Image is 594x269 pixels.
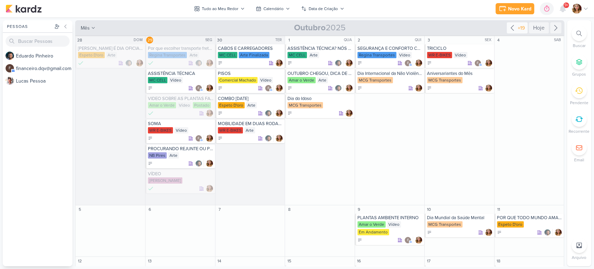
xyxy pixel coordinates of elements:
div: Vídeo [177,102,191,108]
div: 13 [146,258,153,264]
input: Buscar Pessoas [6,36,70,47]
div: Em Andamento [357,229,389,235]
div: Responsável: Thaís Leite [346,60,353,67]
div: SEGURANÇA E CONFORTO COM A REGINA TRANSPORTES [357,46,423,51]
div: Responsável: Thaís Leite [415,85,422,92]
div: Aniversariantes do Mês [427,71,492,76]
div: QUA [344,37,354,43]
div: 4 [495,37,502,44]
div: A Fazer [357,61,362,66]
div: MC CELL [287,52,307,58]
div: Espeto D'oro [497,221,524,228]
div: Colaboradores: Eduardo Pinheiro [125,60,134,67]
div: Colaboradores: financeiro.dqv@gmail.com [195,85,204,92]
div: Dia Internacional da Não Violência [357,71,423,76]
img: Thaís Leite [415,60,422,67]
div: A Fazer [218,136,223,141]
p: Email [574,157,584,163]
div: QUI [415,37,423,43]
img: Thaís Leite [485,60,492,67]
div: PISOS [218,71,283,76]
div: 10 [425,206,432,213]
div: Responsável: Thaís Leite [485,229,492,236]
img: Thaís Leite [346,60,353,67]
div: MCG Transportes [287,102,323,108]
div: 9 [356,206,363,213]
p: f [198,87,199,90]
p: f [477,62,478,65]
img: Eduardo Pinheiro [195,60,202,67]
p: f [407,239,409,242]
div: A Fazer [497,230,502,235]
div: financeiro.dqv@gmail.com [474,60,481,67]
div: Finalizado [148,110,153,117]
div: 8 [286,206,293,213]
div: Responsável: Thaís Leite [485,60,492,67]
div: Vídeo [398,52,412,58]
div: 1 [286,37,293,44]
div: DOMINGO É DIA OFICIAL DE UM SUPER X-BACON COM FRITAS [78,46,144,51]
div: VIDEO SOBRE AS PLANTAS FAVORITAS [148,96,213,101]
div: Responsável: Thaís Leite [555,229,562,236]
img: Thaís Leite [346,85,353,92]
img: Thaís Leite [572,4,581,14]
div: Por que escolher transporte fretado em vez de ir de carro próprio ou ônibus comum? [148,46,213,51]
div: TER [275,37,284,43]
div: 2 [356,37,363,44]
img: Eduardo Pinheiro [335,60,342,67]
button: Novo Kard [496,3,534,14]
img: Thaís Leite [206,185,213,192]
div: 14 [216,258,223,264]
div: financeiro.dqv@gmail.com [404,237,411,244]
img: Thaís Leite [415,85,422,92]
div: A Fazer [357,238,362,243]
div: Colaboradores: financeiro.dqv@gmail.com [195,135,204,142]
div: A Fazer [218,61,223,66]
img: Thaís Leite [276,85,283,92]
img: Eduardo Pinheiro [125,60,132,67]
img: Thaís Leite [206,160,213,167]
div: financeiro.dqv@gmail.com [195,85,202,92]
div: financeiro.dqv@gmail.com [195,135,202,142]
div: L u c a s P e s s o a [16,77,72,85]
div: 5 [76,206,83,213]
div: Amar o Verde [148,102,176,108]
div: Responsável: Thaís Leite [415,60,422,67]
img: Thaís Leite [206,135,213,142]
img: Thaís Leite [485,229,492,236]
div: Responsável: Thaís Leite [206,60,213,67]
img: Eduardo Pinheiro [544,229,551,236]
div: Responsável: Thaís Leite [206,110,213,117]
li: Ctrl + F [567,26,591,49]
div: Pessoas [6,23,53,30]
div: financeiro.dqv@gmail.com [404,60,411,67]
div: Responsável: Thaís Leite [276,60,283,67]
img: Thaís Leite [276,135,283,142]
p: Arquivo [572,254,586,261]
div: f i n a n c e i r o . d q v @ g m a i l . c o m [16,65,72,72]
div: Amar o Verde [287,77,316,83]
div: financeiro.dqv@gmail.com [6,64,14,72]
div: 3 [425,37,432,44]
div: Arte [168,152,179,159]
div: A Fazer [427,61,432,66]
img: Eduardo Pinheiro [335,85,342,92]
div: Amar o Verde [357,221,386,228]
div: MCG Transportes [427,77,462,83]
div: ASSISTÊNCIA TÉCNICA? NÓS SOMOS ESPECIALIZADOS [287,46,353,51]
div: Colaboradores: Eduardo Pinheiro [265,135,274,142]
div: 28 [76,37,83,44]
img: Thaís Leite [206,85,213,92]
div: Responsável: Thaís Leite [346,85,353,92]
div: SAB [554,37,563,43]
div: Regina Transportes [148,52,187,58]
div: WR E-BIKES [218,127,243,133]
div: Responsável: Thaís Leite [206,85,213,92]
div: A Fazer [427,230,432,235]
div: Arte [246,102,257,108]
div: Vídeo [259,77,273,83]
div: 29 [146,37,153,44]
div: A Fazer [287,61,292,66]
div: SOMA [148,121,213,126]
div: 6 [146,206,153,213]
